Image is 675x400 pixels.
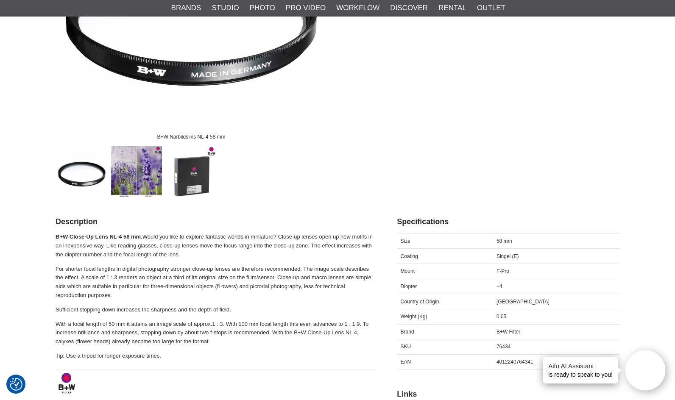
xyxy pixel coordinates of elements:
div: is ready to speak to you! [543,357,618,383]
a: Brands [171,3,201,14]
p: For shorter focal lengths in digital photography stronger close-up lenses are therefore recommend... [56,265,376,300]
strong: B+W Close-Up Lens NL-4 58 mm. [56,233,142,240]
a: Studio [212,3,239,14]
a: Discover [390,3,428,14]
span: B+W Filter [496,329,520,335]
span: Singel (E) [496,253,519,259]
a: Rental [438,3,466,14]
img: Revisit consent button [10,378,22,391]
p: Tip: Use a tripod for longer exposure times. [56,352,376,361]
span: 76434 [496,344,510,350]
h4: Aifo AI Assistant [548,361,613,370]
p: Sufficient stopping down increases the sharpness and the depth of field. [56,306,376,314]
img: Bildexempel med och utan närbildslins NL-4 [111,146,162,197]
a: Photo [250,3,275,14]
span: 0.05 [496,314,506,319]
p: With a focal length of 50 mm it attains an image scale of approx.1 : 3. With 100 mm focal length ... [56,320,376,346]
a: Workflow [336,3,379,14]
h2: Links [397,389,619,400]
span: +4 [496,283,502,289]
span: EAN [401,359,411,365]
span: Weight (Kg) [401,314,427,319]
a: Pro Video [286,3,326,14]
div: B+W Närbildslins NL-4 58 mm [150,129,232,144]
p: Would you like to explore fantastic worlds in miniature? Close-up lenses open up new motifs in an... [56,233,376,259]
span: Coating [401,253,418,259]
h2: Specifications [397,217,619,227]
span: Size [401,238,410,244]
span: 4012240764341 [496,359,533,365]
span: 58 mm [496,238,512,244]
img: B+W Närbildslins NL-4 58 mm [56,146,108,197]
a: Outlet [477,3,505,14]
span: [GEOGRAPHIC_DATA] [496,299,549,305]
span: Diopter [401,283,417,289]
span: F-Pro [496,268,509,274]
span: Country of Origin [401,299,439,305]
h2: Description [56,217,376,227]
span: Mount [401,268,415,274]
button: Consent Preferences [10,377,22,392]
span: SKU [401,344,411,350]
img: B+W Filter Box [166,146,217,197]
img: B+W Filter Authorized Distributor [56,366,376,397]
span: Brand [401,329,414,335]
